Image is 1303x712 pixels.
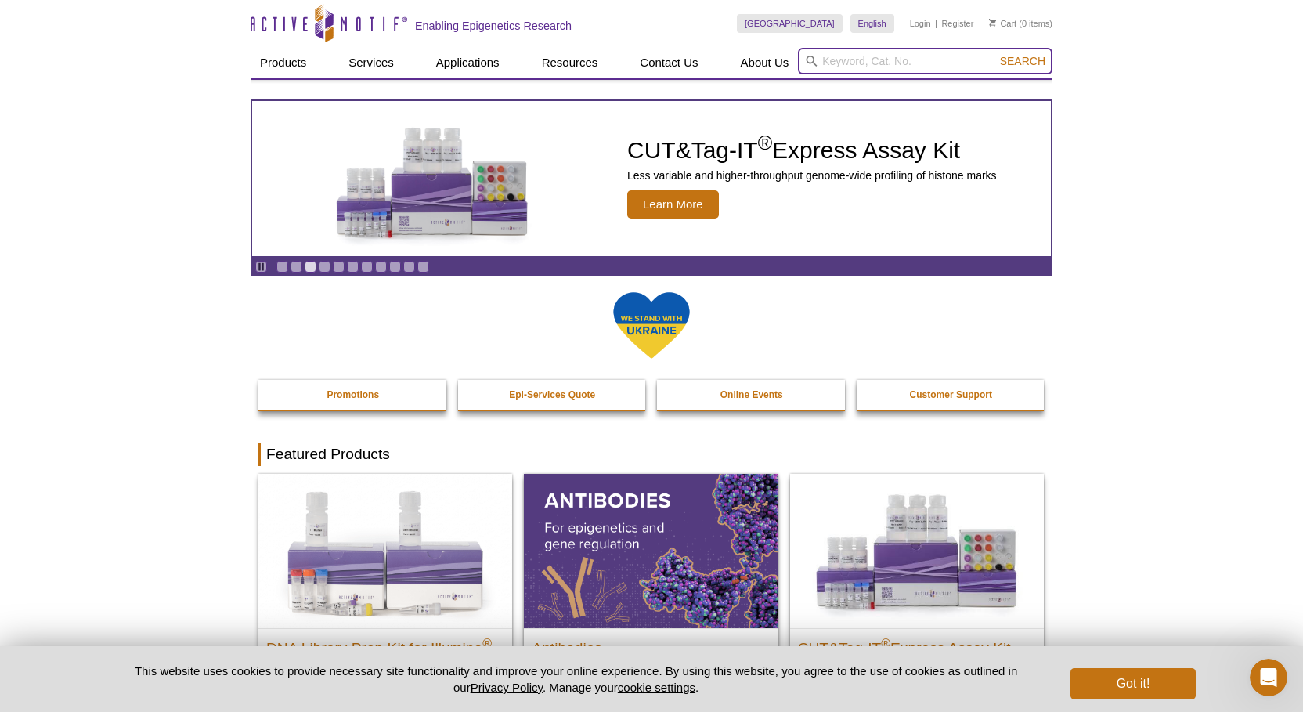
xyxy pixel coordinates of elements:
[303,92,561,265] img: CUT&Tag-IT Express Assay Kit
[910,18,931,29] a: Login
[850,14,894,33] a: English
[995,54,1050,68] button: Search
[524,474,778,627] img: All Antibodies
[857,380,1046,410] a: Customer Support
[989,19,996,27] img: Your Cart
[627,139,997,162] h2: CUT&Tag-IT Express Assay Kit
[524,474,778,711] a: All Antibodies Antibodies Application-tested antibodies for ChIP, CUT&Tag, and CUT&RUN.
[107,663,1045,696] p: This website uses cookies to provide necessary site functionality and improve your online experie...
[1000,55,1045,67] span: Search
[255,261,267,273] a: Toggle autoplay
[612,291,691,360] img: We Stand With Ukraine
[935,14,937,33] li: |
[989,18,1016,29] a: Cart
[509,389,595,400] strong: Epi-Services Quote
[415,19,572,33] h2: Enabling Epigenetics Research
[417,261,429,273] a: Go to slide 11
[627,190,719,219] span: Learn More
[375,261,387,273] a: Go to slide 8
[403,261,415,273] a: Go to slide 10
[319,261,330,273] a: Go to slide 4
[989,14,1052,33] li: (0 items)
[252,101,1051,256] a: CUT&Tag-IT Express Assay Kit CUT&Tag-IT®Express Assay Kit Less variable and higher-throughput gen...
[941,18,973,29] a: Register
[427,48,509,78] a: Applications
[630,48,707,78] a: Contact Us
[389,261,401,273] a: Go to slide 9
[532,48,608,78] a: Resources
[618,681,695,694] button: cookie settings
[798,48,1052,74] input: Keyword, Cat. No.
[266,633,504,656] h2: DNA Library Prep Kit for Illumina
[258,474,512,627] img: DNA Library Prep Kit for Illumina
[657,380,846,410] a: Online Events
[361,261,373,273] a: Go to slide 7
[627,168,997,183] p: Less variable and higher-throughput genome-wide profiling of histone marks
[251,48,316,78] a: Products
[910,389,992,400] strong: Customer Support
[458,380,648,410] a: Epi-Services Quote
[1070,668,1196,699] button: Got it!
[305,261,316,273] a: Go to slide 3
[258,380,448,410] a: Promotions
[720,389,783,400] strong: Online Events
[327,389,379,400] strong: Promotions
[276,261,288,273] a: Go to slide 1
[532,633,770,656] h2: Antibodies
[881,636,890,649] sup: ®
[333,261,345,273] a: Go to slide 5
[482,636,492,649] sup: ®
[758,132,772,154] sup: ®
[347,261,359,273] a: Go to slide 6
[1250,659,1287,696] iframe: Intercom live chat
[252,101,1051,256] article: CUT&Tag-IT Express Assay Kit
[798,633,1036,656] h2: CUT&Tag-IT Express Assay Kit
[790,474,1044,627] img: CUT&Tag-IT® Express Assay Kit
[790,474,1044,711] a: CUT&Tag-IT® Express Assay Kit CUT&Tag-IT®Express Assay Kit Less variable and higher-throughput ge...
[258,443,1045,466] h2: Featured Products
[737,14,843,33] a: [GEOGRAPHIC_DATA]
[339,48,403,78] a: Services
[731,48,799,78] a: About Us
[291,261,302,273] a: Go to slide 2
[471,681,543,694] a: Privacy Policy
